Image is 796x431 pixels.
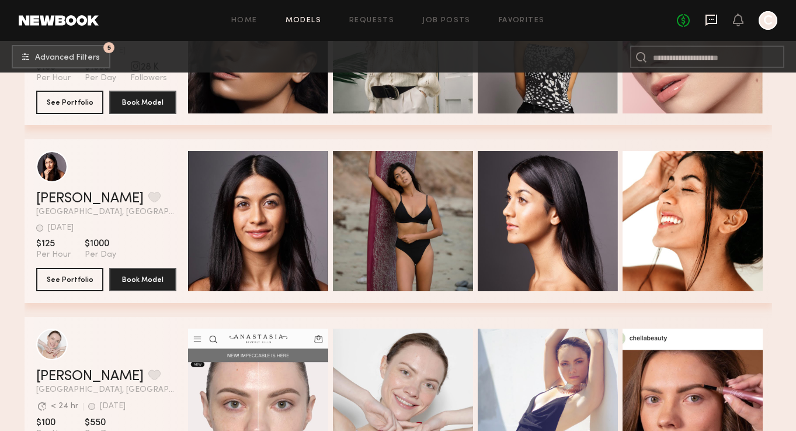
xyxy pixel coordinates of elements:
span: [GEOGRAPHIC_DATA], [GEOGRAPHIC_DATA] [36,386,176,394]
span: Advanced Filters [35,54,100,62]
a: Favorites [499,17,545,25]
a: Models [286,17,321,25]
span: $550 [85,417,116,429]
button: 5Advanced Filters [12,45,110,68]
span: 5 [107,45,111,50]
span: $100 [36,417,71,429]
span: Per Day [85,73,116,84]
a: Job Posts [422,17,471,25]
a: [PERSON_NAME] [36,192,144,206]
div: [DATE] [48,224,74,232]
span: Per Hour [36,73,71,84]
div: < 24 hr [51,402,78,411]
span: $125 [36,238,71,250]
button: See Portfolio [36,268,103,291]
a: C [759,11,777,30]
a: Home [231,17,258,25]
span: $1000 [85,238,116,250]
a: [PERSON_NAME] [36,370,144,384]
span: [GEOGRAPHIC_DATA], [GEOGRAPHIC_DATA] [36,208,176,216]
button: Book Model [109,91,176,114]
a: Requests [349,17,394,25]
span: Per Hour [36,250,71,260]
div: [DATE] [100,402,126,411]
span: Followers [130,73,167,84]
button: See Portfolio [36,91,103,114]
span: Per Day [85,250,116,260]
button: Book Model [109,268,176,291]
